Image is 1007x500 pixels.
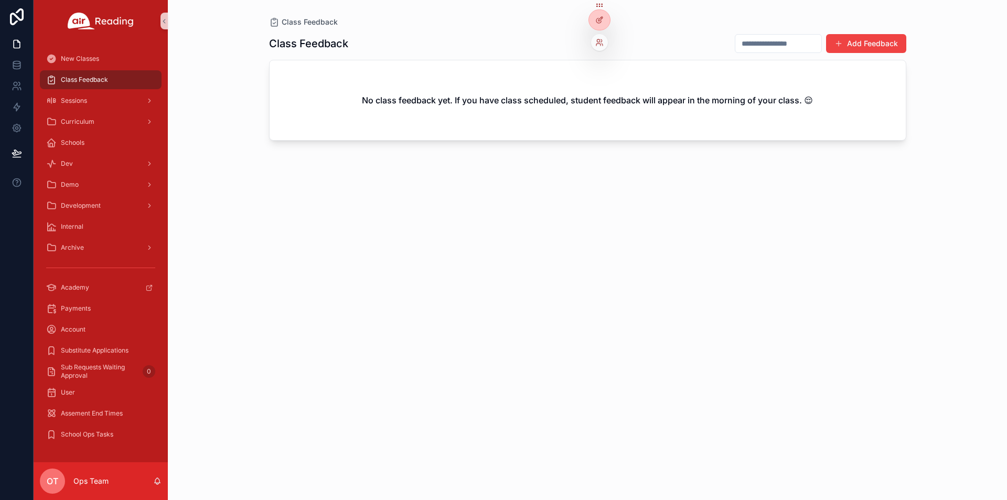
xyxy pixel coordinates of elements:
[61,346,128,355] span: Substitute Applications
[40,299,162,318] a: Payments
[61,97,87,105] span: Sessions
[269,17,338,27] a: Class Feedback
[40,91,162,110] a: Sessions
[61,201,101,210] span: Development
[61,388,75,397] span: User
[61,243,84,252] span: Archive
[61,409,123,418] span: Assement End Times
[61,76,108,84] span: Class Feedback
[40,196,162,215] a: Development
[269,36,348,51] h1: Class Feedback
[40,112,162,131] a: Curriculum
[143,365,155,378] div: 0
[40,404,162,423] a: Assement End Times
[40,70,162,89] a: Class Feedback
[61,283,89,292] span: Academy
[40,175,162,194] a: Demo
[61,159,73,168] span: Dev
[61,304,91,313] span: Payments
[826,34,906,53] button: Add Feedback
[40,383,162,402] a: User
[40,278,162,297] a: Academy
[40,341,162,360] a: Substitute Applications
[40,217,162,236] a: Internal
[40,238,162,257] a: Archive
[34,42,168,458] div: scrollable content
[40,49,162,68] a: New Classes
[61,430,113,439] span: School Ops Tasks
[61,325,85,334] span: Account
[47,475,58,487] span: OT
[61,55,99,63] span: New Classes
[40,154,162,173] a: Dev
[73,476,109,486] p: Ops Team
[61,180,79,189] span: Demo
[61,118,94,126] span: Curriculum
[61,222,83,231] span: Internal
[282,17,338,27] span: Class Feedback
[40,425,162,444] a: School Ops Tasks
[68,13,134,29] img: App logo
[40,362,162,381] a: Sub Requests Waiting Approval0
[362,94,813,107] h2: No class feedback yet. If you have class scheduled, student feedback will appear in the morning o...
[40,133,162,152] a: Schools
[61,363,138,380] span: Sub Requests Waiting Approval
[40,320,162,339] a: Account
[61,139,84,147] span: Schools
